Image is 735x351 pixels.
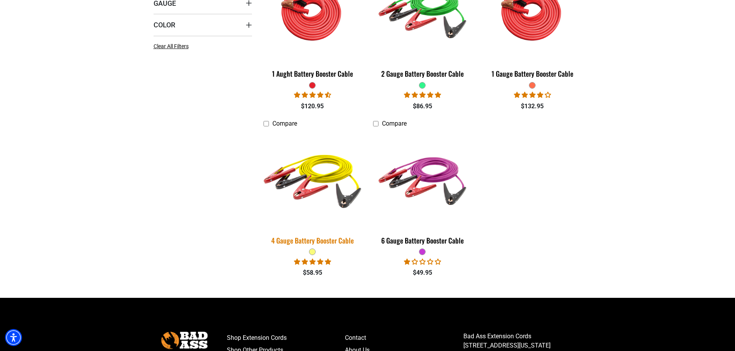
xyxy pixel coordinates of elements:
[514,91,551,99] span: 4.00 stars
[161,332,208,349] img: Bad Ass Extension Cords
[264,102,362,111] div: $120.95
[373,131,471,249] a: purple 6 Gauge Battery Booster Cable
[264,268,362,277] div: $58.95
[272,120,297,127] span: Compare
[154,20,175,29] span: Color
[154,14,252,35] summary: Color
[382,120,407,127] span: Compare
[264,70,362,77] div: 1 Aught Battery Booster Cable
[404,258,441,265] span: 1.00 stars
[373,237,471,244] div: 6 Gauge Battery Booster Cable
[5,329,22,346] div: Accessibility Menu
[154,43,189,49] span: Clear All Filters
[483,102,581,111] div: $132.95
[264,131,362,249] a: yellow 4 Gauge Battery Booster Cable
[483,70,581,77] div: 1 Gauge Battery Booster Cable
[264,237,362,244] div: 4 Gauge Battery Booster Cable
[345,332,463,344] a: Contact
[294,91,331,99] span: 4.50 stars
[373,70,471,77] div: 2 Gauge Battery Booster Cable
[373,102,471,111] div: $86.95
[373,268,471,277] div: $49.95
[404,91,441,99] span: 5.00 stars
[374,135,471,223] img: purple
[294,258,331,265] span: 5.00 stars
[227,332,345,344] a: Shop Extension Cords
[259,130,367,229] img: yellow
[154,42,192,50] a: Clear All Filters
